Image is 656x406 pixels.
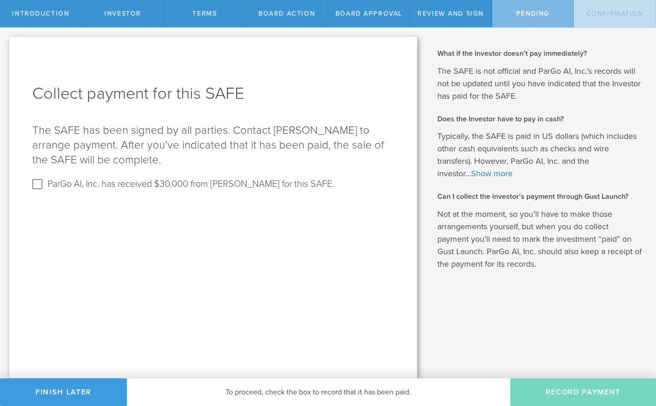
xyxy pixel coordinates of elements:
[437,48,642,59] h2: What if the Investor doesn’t pay immediately?
[586,10,644,18] span: Confirmation
[104,10,141,18] span: Investor
[437,65,642,102] p: The SAFE is not official and ParGo AI, Inc.’s records will not be updated until you have indicate...
[417,10,484,18] span: Review and Sign
[335,10,402,18] span: Board Approval
[32,123,394,167] p: The SAFE has been signed by all parties. Contact [PERSON_NAME] to arrange payment. After you’ve i...
[192,10,217,18] span: terms
[437,208,642,270] p: Not at the moment, so you’ll have to make those arrangements yourself, but when you do collect pa...
[32,83,394,105] h1: Collect payment for this SAFE
[226,388,411,397] span: To proceed, check the box to record that it has been paid.
[258,10,315,18] span: Board Action
[48,177,334,190] label: ParGo AI, Inc. has received $30,000 from [PERSON_NAME] for this SAFE.
[437,130,642,180] p: Typically, the SAFE is paid in US dollars (which includes other cash equivalents such as checks a...
[437,114,642,124] h2: Does the Investor have to pay in cash?
[12,10,69,18] span: Introduction
[510,378,656,406] button: Record Payment
[437,191,642,202] h2: Can I collect the investor’s payment through Gust Launch?
[516,10,549,18] span: Pending
[471,168,513,179] a: Show more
